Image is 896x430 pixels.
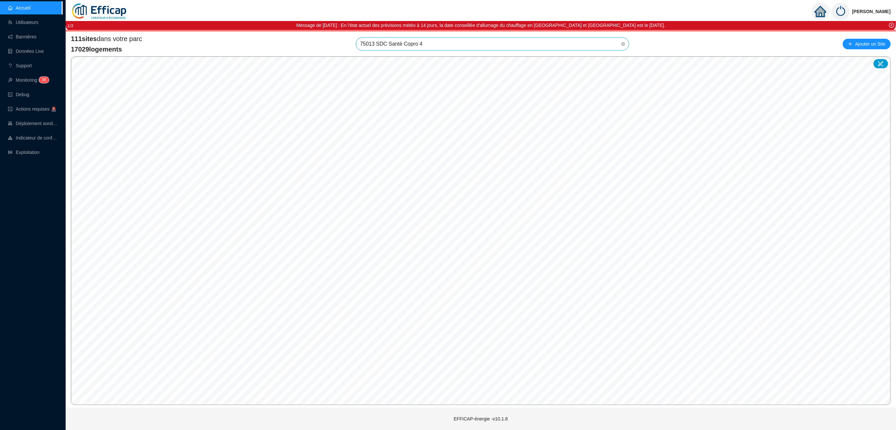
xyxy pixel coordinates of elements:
[855,39,885,49] span: Ajouter un Site
[8,49,44,54] a: databaseDonnées Live
[8,92,29,97] a: codeDebug
[71,35,97,42] span: 111 sites
[454,416,508,421] span: EFFICAP-énergie - v10.1.8
[360,38,625,50] span: 75013 SDC Santé Copro 4
[8,77,47,83] a: monitorMonitoring38
[832,3,850,20] img: power
[71,45,142,54] span: 17029 logements
[815,6,826,17] span: home
[71,57,891,405] canvas: Map
[8,63,32,68] a: questionSupport
[42,77,44,82] span: 3
[8,5,31,11] a: homeAccueil
[44,77,46,82] span: 8
[71,34,142,43] span: dans votre parc
[16,106,56,112] span: Actions requises 🚨
[39,77,49,83] sup: 38
[889,23,894,28] span: close-circle
[8,121,58,126] a: clusterDéploiement sondes
[621,42,625,46] span: close-circle
[848,42,853,46] span: plus
[8,135,58,140] a: heat-mapIndicateur de confort
[67,23,73,28] i: 1 / 3
[8,150,39,155] a: slidersExploitation
[296,22,665,29] div: Message de [DATE] : En l'état actuel des prévisions météo à 14 jours, la date conseillée d'alluma...
[8,107,12,111] span: check-square
[8,34,36,39] a: notificationBannières
[8,20,38,25] a: teamUtilisateurs
[843,39,891,49] button: Ajouter un Site
[852,1,891,22] span: [PERSON_NAME]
